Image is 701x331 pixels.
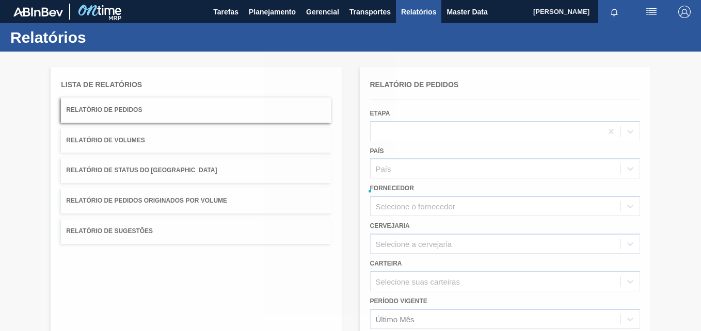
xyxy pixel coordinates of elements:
[349,6,391,18] span: Transportes
[447,6,487,18] span: Master Data
[13,7,63,16] img: TNhmsLtSVTkK8tSr43FrP2fwEKptu5GPRR3wAAAABJRU5ErkJggg==
[213,6,238,18] span: Tarefas
[678,6,691,18] img: Logout
[306,6,339,18] span: Gerencial
[401,6,436,18] span: Relatórios
[645,6,658,18] img: userActions
[598,5,631,19] button: Notificações
[10,31,194,43] h1: Relatórios
[249,6,296,18] span: Planejamento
